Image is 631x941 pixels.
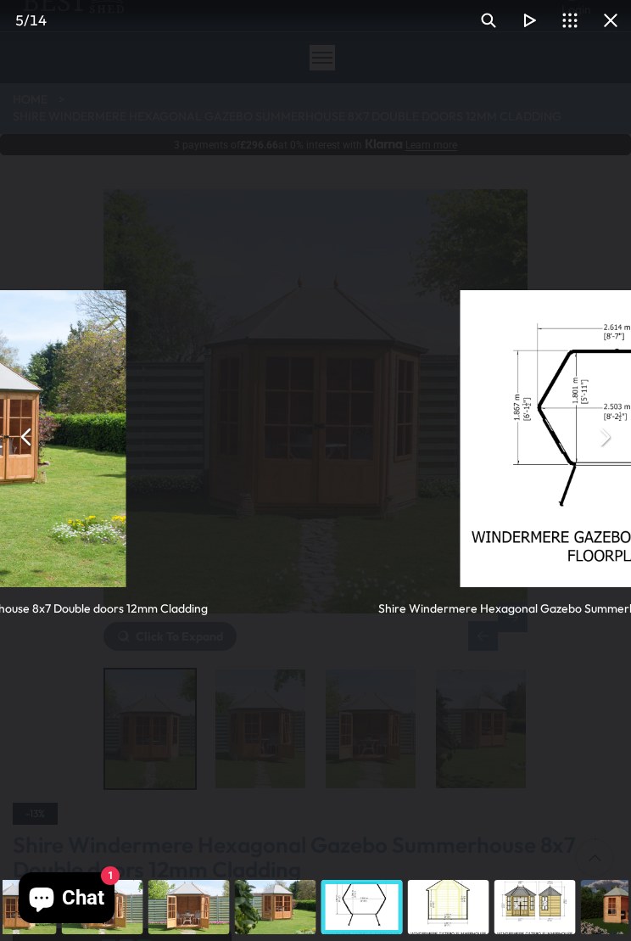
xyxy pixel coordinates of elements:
button: Next [584,417,624,457]
span: 14 [30,11,47,29]
inbox-online-store-chat: Shopify online store chat [14,872,120,927]
span: 5 [15,11,24,29]
button: Previous [7,417,47,457]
